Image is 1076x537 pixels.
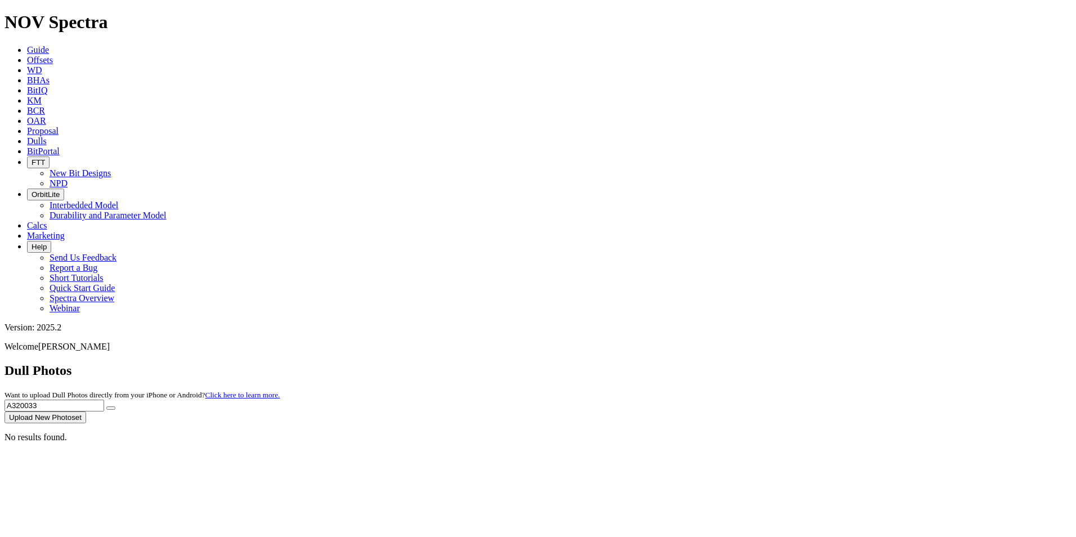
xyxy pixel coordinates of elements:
[50,293,114,303] a: Spectra Overview
[5,363,1071,378] h2: Dull Photos
[27,136,47,146] a: Dulls
[27,106,45,115] a: BCR
[5,400,104,411] input: Search Serial Number
[50,273,104,283] a: Short Tutorials
[50,178,68,188] a: NPD
[27,126,59,136] a: Proposal
[50,283,115,293] a: Quick Start Guide
[5,323,1071,333] div: Version: 2025.2
[50,253,116,262] a: Send Us Feedback
[27,221,47,230] a: Calcs
[27,45,49,55] a: Guide
[27,156,50,168] button: FTT
[27,189,64,200] button: OrbitLite
[27,65,42,75] a: WD
[27,116,46,126] a: OAR
[27,75,50,85] a: BHAs
[38,342,110,351] span: [PERSON_NAME]
[5,12,1071,33] h1: NOV Spectra
[32,243,47,251] span: Help
[50,168,111,178] a: New Bit Designs
[32,190,60,199] span: OrbitLite
[205,391,280,399] a: Click here to learn more.
[27,96,42,105] a: KM
[27,146,60,156] a: BitPortal
[27,86,47,95] a: BitIQ
[50,263,97,272] a: Report a Bug
[27,55,53,65] a: Offsets
[5,411,86,423] button: Upload New Photoset
[32,158,45,167] span: FTT
[50,200,118,210] a: Interbedded Model
[5,342,1071,352] p: Welcome
[50,303,80,313] a: Webinar
[27,241,51,253] button: Help
[5,432,1071,442] p: No results found.
[50,211,167,220] a: Durability and Parameter Model
[5,391,280,399] small: Want to upload Dull Photos directly from your iPhone or Android?
[27,231,65,240] a: Marketing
